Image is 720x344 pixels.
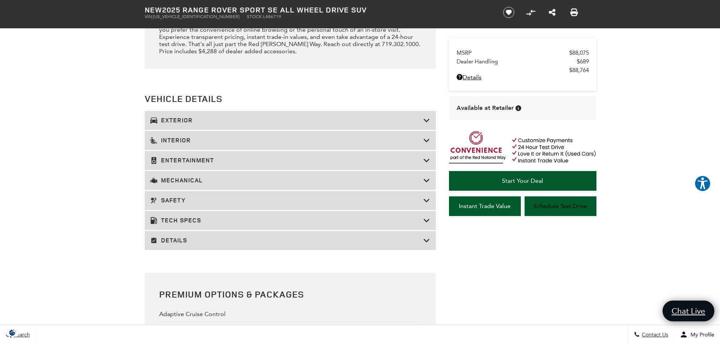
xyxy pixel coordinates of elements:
span: [US_VEHICLE_IDENTIFICATION_NUMBER] [153,14,239,19]
h3: Mechanical [150,177,423,184]
span: Chat Live [668,306,709,316]
span: VIN: [145,14,153,19]
div: Adaptive Cruise Control [159,307,421,322]
span: MSRP [457,49,569,56]
span: $689 [577,58,589,65]
button: Compare Vehicle [525,7,536,18]
h2: Vehicle Details [145,92,436,105]
span: Schedule Test Drive [533,202,587,210]
h2: Premium Options & Packages [159,287,421,301]
span: Contact Us [640,332,668,338]
div: Vehicle is in stock and ready for immediate delivery. Due to demand, availability is subject to c... [516,105,521,111]
span: Stock: [247,14,263,19]
a: Schedule Test Drive [525,196,596,216]
a: Print this New 2025 Range Rover Sport SE All Wheel Drive SUV [570,8,578,17]
span: Start Your Deal [502,177,543,184]
span: Available at Retailer [457,104,514,112]
span: Instant Trade Value [459,202,511,210]
button: Explore your accessibility options [694,175,711,192]
span: $88,075 [569,49,589,56]
iframe: YouTube video player [449,220,596,339]
span: $88,764 [569,67,589,74]
section: Click to Open Cookie Consent Modal [4,329,21,336]
aside: Accessibility Help Desk [694,175,711,193]
button: Open user profile menu [674,325,720,344]
span: L486719 [263,14,281,19]
a: $88,764 [457,67,589,74]
span: My Profile [687,332,714,338]
h3: Interior [150,137,423,144]
h3: Entertainment [150,157,423,164]
button: Save vehicle [500,6,517,19]
h3: Tech Specs [150,217,423,224]
h3: Safety [150,197,423,204]
h3: Exterior [150,117,423,124]
a: Dealer Handling $689 [457,58,589,65]
a: Start Your Deal [449,171,596,191]
h1: 2025 Range Rover Sport SE All Wheel Drive SUV [145,6,491,14]
a: Chat Live [663,301,714,321]
h3: Details [150,237,423,244]
span: Dealer Handling [457,58,577,65]
a: MSRP $88,075 [457,49,589,56]
a: Details [457,74,589,81]
img: Opt-Out Icon [4,329,21,336]
div: All Wheel Drive [159,322,421,337]
strong: New [145,5,162,15]
a: Share this New 2025 Range Rover Sport SE All Wheel Drive SUV [549,8,556,17]
a: Instant Trade Value [449,196,521,216]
